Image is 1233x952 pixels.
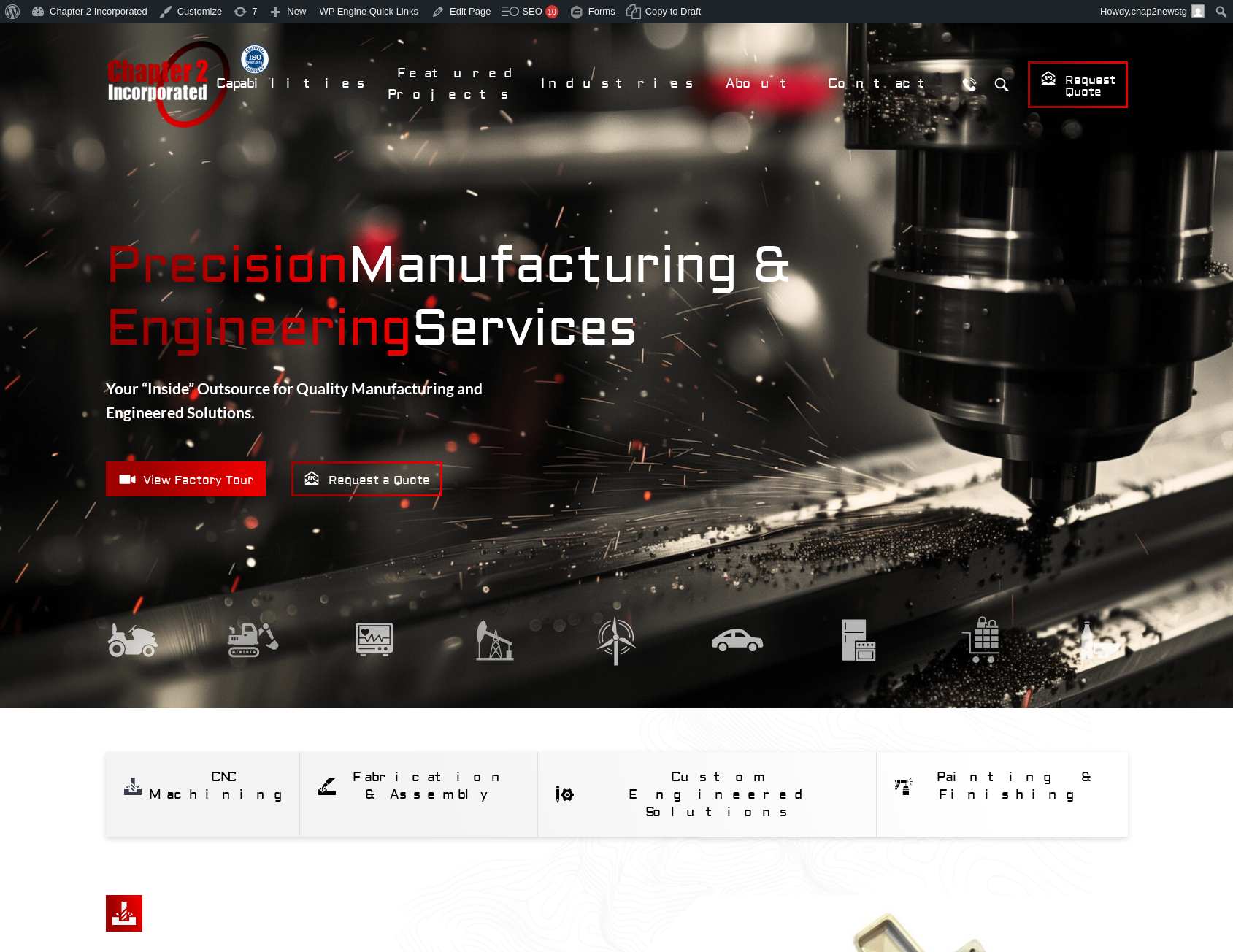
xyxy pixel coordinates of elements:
a: Request Quote [1028,61,1128,108]
span: Request a Quote [304,470,430,488]
div: 10 [545,5,558,18]
mark: Precision [106,235,348,297]
span: View Factory Tour [118,470,253,488]
a: Capabilities [207,68,380,99]
a: Custom Engineered Solutions [538,752,876,837]
a: Industries [531,68,709,99]
div: Fabrication & Assembly [343,769,520,804]
a: Fabrication & Assembly [300,752,538,819]
div: Custom Engineered Solutions [581,769,858,821]
div: CNC Machining [149,769,299,804]
a: CNC Machining [106,752,299,819]
a: Call Us [956,71,983,98]
a: Featured Projects [388,58,524,110]
a: View Factory Tour [106,461,266,496]
a: Chapter 2 Incorporated [106,41,230,128]
div: Painting & Finishing [920,769,1109,804]
a: Painting & Finishing [877,752,1127,819]
mark: Engineering [106,298,412,360]
a: Request a Quote [291,461,442,496]
a: About [716,68,811,99]
span: chap2newstg [1131,6,1187,17]
button: Search [988,71,1015,98]
span: Request Quote [1040,70,1115,100]
strong: Your “Inside” Outsource for Quality Manufacturing and Engineered Solutions. [106,379,483,422]
strong: Manufacturing & Services [106,235,1128,361]
a: Contact [818,68,949,99]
